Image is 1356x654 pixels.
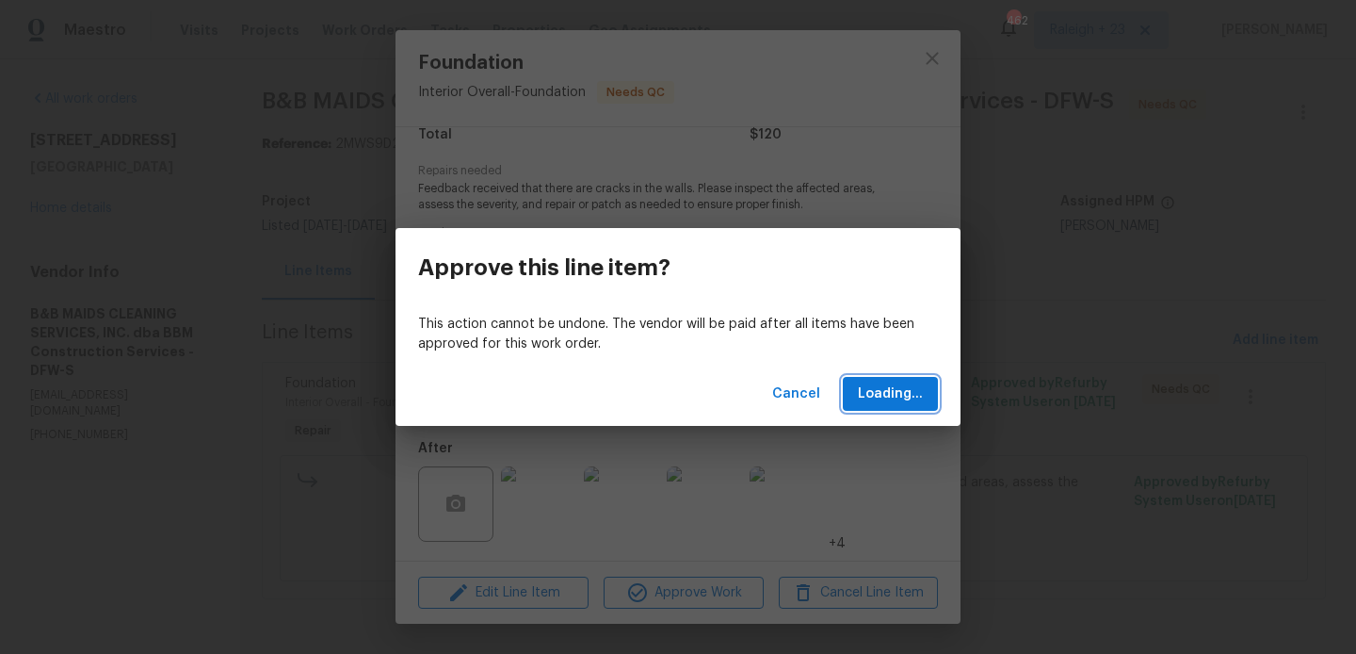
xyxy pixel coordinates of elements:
[858,383,923,406] span: Loading...
[765,377,828,412] button: Cancel
[772,383,820,406] span: Cancel
[418,254,670,281] h3: Approve this line item?
[843,377,938,412] button: Loading...
[418,315,938,354] p: This action cannot be undone. The vendor will be paid after all items have been approved for this...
